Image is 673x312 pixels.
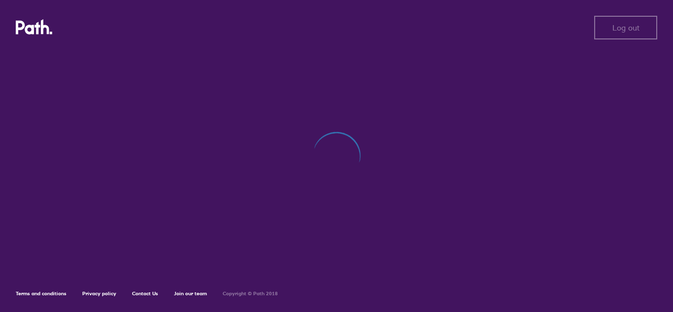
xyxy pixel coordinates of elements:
[174,290,207,297] a: Join our team
[132,290,158,297] a: Contact Us
[16,290,67,297] a: Terms and conditions
[82,290,116,297] a: Privacy policy
[612,23,639,32] span: Log out
[223,291,278,297] h6: Copyright © Path 2018
[594,16,657,39] button: Log out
